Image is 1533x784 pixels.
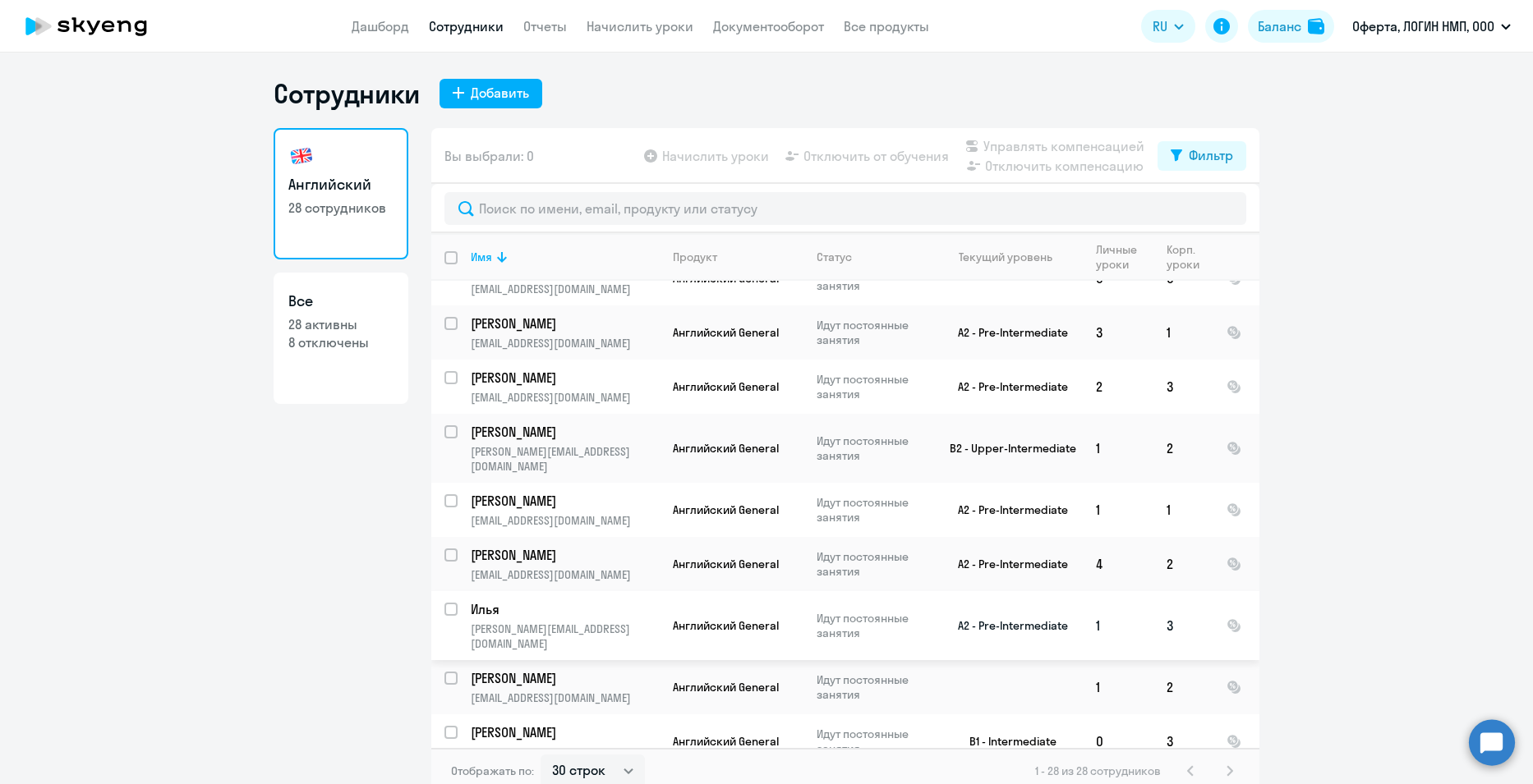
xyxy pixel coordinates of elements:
td: 2 [1153,537,1213,591]
td: 1 [1083,414,1153,483]
input: Поиск по имени, email, продукту или статусу [444,192,1246,225]
div: Фильтр [1189,145,1233,165]
div: Корп. уроки [1167,242,1213,272]
div: Продукт [673,250,717,264]
span: Английский General [673,441,779,456]
td: B1 - Intermediate [930,714,1083,768]
a: Документооборот [713,18,824,34]
td: 1 [1153,483,1213,537]
p: Идут постоянные занятия [817,672,929,702]
td: A2 - Pre-Intermediate [930,591,1083,660]
p: [PERSON_NAME] [471,423,656,441]
h1: Сотрудники [274,77,420,110]
a: [PERSON_NAME] [471,492,659,510]
button: Оферта, ЛОГИН НМП, ООО [1344,7,1519,46]
span: RU [1153,16,1167,36]
p: Идут постоянные занятия [817,495,929,525]
td: A2 - Pre-Intermediate [930,305,1083,360]
h3: Все [288,291,394,312]
p: [PERSON_NAME] [471,546,656,564]
div: Добавить [471,83,529,103]
td: 1 [1153,305,1213,360]
div: Баланс [1258,16,1301,36]
p: [EMAIL_ADDRESS][DOMAIN_NAME] [471,690,659,705]
td: 1 [1083,483,1153,537]
div: Имя [471,250,659,264]
span: Английский General [673,502,779,517]
a: Илья [471,600,659,618]
a: Все продукты [844,18,929,34]
td: 2 [1153,660,1213,714]
div: Текущий уровень [959,250,1052,264]
td: 1 [1083,660,1153,714]
span: Вы выбрали: 0 [444,146,534,166]
p: [PERSON_NAME] [471,314,656,332]
p: [EMAIL_ADDRESS][DOMAIN_NAME] [471,390,659,405]
div: Статус [817,250,852,264]
p: Идут постоянные занятия [817,318,929,347]
span: Английский General [673,618,779,633]
td: 3 [1083,305,1153,360]
a: [PERSON_NAME] [471,369,659,387]
p: Идут постоянные занятия [817,433,929,463]
a: Дашборд [352,18,409,34]
p: [PERSON_NAME] [471,723,656,741]
img: english [288,143,315,169]
td: B2 - Upper-Intermediate [930,414,1083,483]
td: 2 [1153,414,1213,483]
p: Оферта, ЛОГИН НМП, ООО [1352,16,1494,36]
p: [EMAIL_ADDRESS][DOMAIN_NAME] [471,282,659,296]
td: A2 - Pre-Intermediate [930,360,1083,414]
p: 28 сотрудников [288,199,394,217]
span: Отображать по: [451,763,534,778]
button: Фильтр [1158,141,1246,171]
a: Английский28 сотрудников [274,128,408,259]
a: Все28 активны8 отключены [274,273,408,404]
a: [PERSON_NAME] [471,669,659,687]
p: Идут постоянные занятия [817,727,929,756]
a: Сотрудники [429,18,504,34]
a: [PERSON_NAME] [471,423,659,441]
td: 4 [1083,537,1153,591]
td: 3 [1153,591,1213,660]
span: Английский General [673,379,779,394]
p: [PERSON_NAME] [471,492,656,510]
td: A2 - Pre-Intermediate [930,537,1083,591]
p: [PERSON_NAME][EMAIL_ADDRESS][DOMAIN_NAME] [471,444,659,474]
span: 1 - 28 из 28 сотрудников [1035,763,1161,778]
p: Идут постоянные занятия [817,611,929,640]
a: Отчеты [523,18,567,34]
button: Добавить [440,79,542,108]
button: Балансbalance [1248,10,1334,43]
h3: Английский [288,174,394,195]
span: Английский General [673,557,779,571]
p: [EMAIL_ADDRESS][DOMAIN_NAME] [471,567,659,582]
p: 28 активны [288,315,394,333]
div: Текущий уровень [943,250,1082,264]
p: [PERSON_NAME] [471,369,656,387]
p: 8 отключены [288,333,394,351]
td: 0 [1083,714,1153,768]
button: RU [1141,10,1195,43]
a: [PERSON_NAME] [471,546,659,564]
p: Идут постоянные занятия [817,372,929,401]
span: Английский General [673,734,779,749]
td: 1 [1083,591,1153,660]
p: [PERSON_NAME][EMAIL_ADDRESS][DOMAIN_NAME] [471,621,659,651]
td: 2 [1083,360,1153,414]
p: [EMAIL_ADDRESS][DOMAIN_NAME] [471,745,659,759]
p: Идут постоянные занятия [817,549,929,579]
span: Английский General [673,325,779,340]
div: Личные уроки [1096,242,1153,272]
td: 3 [1153,360,1213,414]
p: [EMAIL_ADDRESS][DOMAIN_NAME] [471,336,659,351]
td: A2 - Pre-Intermediate [930,483,1083,537]
a: [PERSON_NAME] [471,723,659,741]
p: [EMAIL_ADDRESS][DOMAIN_NAME] [471,513,659,528]
div: Имя [471,250,492,264]
td: 3 [1153,714,1213,768]
p: [PERSON_NAME] [471,669,656,687]
p: Илья [471,600,656,618]
span: Английский General [673,680,779,695]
